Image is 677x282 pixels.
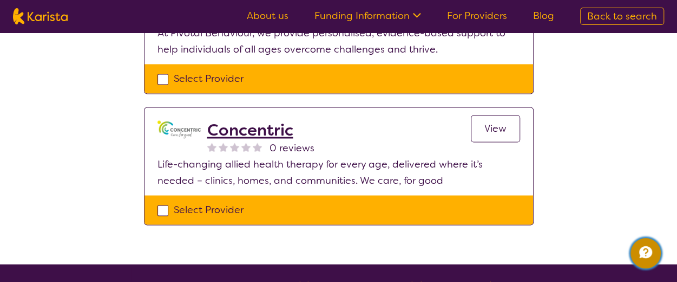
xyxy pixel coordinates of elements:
[13,8,68,24] img: Karista logo
[447,9,507,22] a: For Providers
[314,9,421,22] a: Funding Information
[219,142,228,151] img: nonereviewstar
[533,9,554,22] a: Blog
[580,8,664,25] a: Back to search
[630,238,661,268] button: Channel Menu
[241,142,251,151] img: nonereviewstar
[247,9,288,22] a: About us
[471,115,520,142] a: View
[587,10,657,23] span: Back to search
[270,140,314,156] span: 0 reviews
[157,156,520,189] p: Life-changing allied health therapy for every age, delivered where it’s needed – clinics, homes, ...
[230,142,239,151] img: nonereviewstar
[157,120,201,138] img: gbybpnyn6u9ix5kguem6.png
[207,142,216,151] img: nonereviewstar
[157,25,520,57] p: At Pivotal Behaviour, we provide personalised, evidence-based support to help individuals of all ...
[253,142,262,151] img: nonereviewstar
[484,122,507,135] span: View
[207,120,314,140] a: Concentric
